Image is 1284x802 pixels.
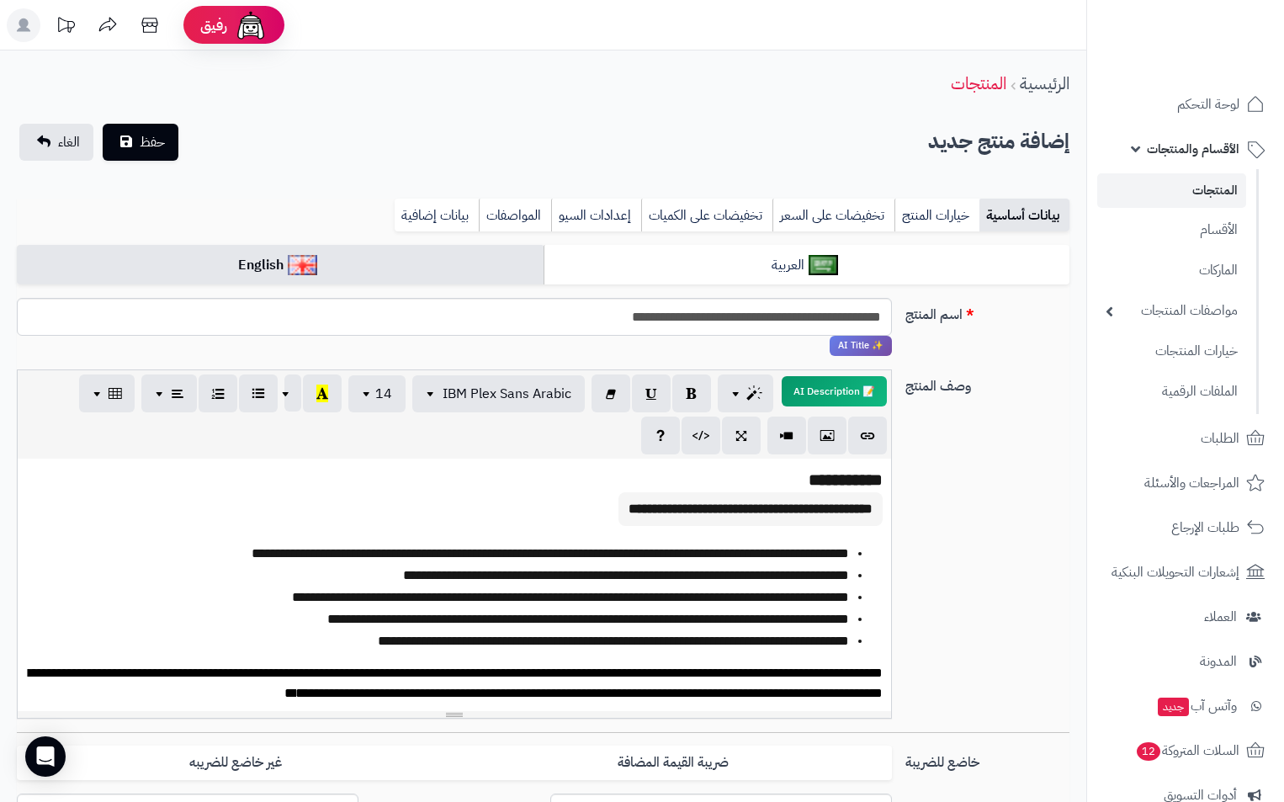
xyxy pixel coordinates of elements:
[1097,293,1246,329] a: مواصفات المنتجات
[1097,641,1274,682] a: المدونة
[25,736,66,777] div: Open Intercom Messenger
[1097,173,1246,208] a: المنتجات
[412,375,585,412] button: IBM Plex Sans Arabic
[1135,739,1239,762] span: السلات المتروكة
[951,71,1006,96] a: المنتجات
[454,746,892,780] label: ضريبة القيمة المضافة
[200,15,227,35] span: رفيق
[1097,84,1274,125] a: لوحة التحكم
[1097,212,1246,248] a: الأقسام
[479,199,551,232] a: المواصفات
[1147,137,1239,161] span: الأقسام والمنتجات
[1097,374,1246,410] a: الملفات الرقمية
[1097,333,1246,369] a: خيارات المنتجات
[782,376,887,406] button: 📝 AI Description
[1170,45,1268,81] img: logo-2.png
[1200,650,1237,673] span: المدونة
[1097,730,1274,771] a: السلات المتروكة12
[1171,516,1239,539] span: طلبات الإرجاع
[443,384,571,404] span: IBM Plex Sans Arabic
[772,199,894,232] a: تخفيضات على السعر
[551,199,641,232] a: إعدادات السيو
[899,369,1076,396] label: وصف المنتج
[1156,694,1237,718] span: وآتس آب
[103,124,178,161] button: حفظ
[140,132,165,152] span: حفظ
[1201,427,1239,450] span: الطلبات
[19,124,93,161] a: الغاء
[17,746,454,780] label: غير خاضع للضريبه
[45,8,87,46] a: تحديثات المنصة
[894,199,979,232] a: خيارات المنتج
[288,255,317,275] img: English
[1112,560,1239,584] span: إشعارات التحويلات البنكية
[1144,471,1239,495] span: المراجعات والأسئلة
[830,336,892,356] span: انقر لاستخدام رفيقك الذكي
[809,255,838,275] img: العربية
[17,245,544,286] a: English
[979,199,1069,232] a: بيانات أساسية
[1097,507,1274,548] a: طلبات الإرجاع
[1097,418,1274,459] a: الطلبات
[641,199,772,232] a: تخفيضات على الكميات
[1097,252,1246,289] a: الماركات
[395,199,479,232] a: بيانات إضافية
[544,245,1070,286] a: العربية
[1137,742,1160,761] span: 12
[1097,552,1274,592] a: إشعارات التحويلات البنكية
[375,384,392,404] span: 14
[1158,698,1189,716] span: جديد
[899,746,1076,773] label: خاضع للضريبة
[1097,597,1274,637] a: العملاء
[1097,463,1274,503] a: المراجعات والأسئلة
[1177,93,1239,116] span: لوحة التحكم
[58,132,80,152] span: الغاء
[234,8,268,42] img: ai-face.png
[1097,686,1274,726] a: وآتس آبجديد
[928,125,1069,159] h2: إضافة منتج جديد
[348,375,406,412] button: 14
[1020,71,1069,96] a: الرئيسية
[899,298,1076,325] label: اسم المنتج
[1204,605,1237,629] span: العملاء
